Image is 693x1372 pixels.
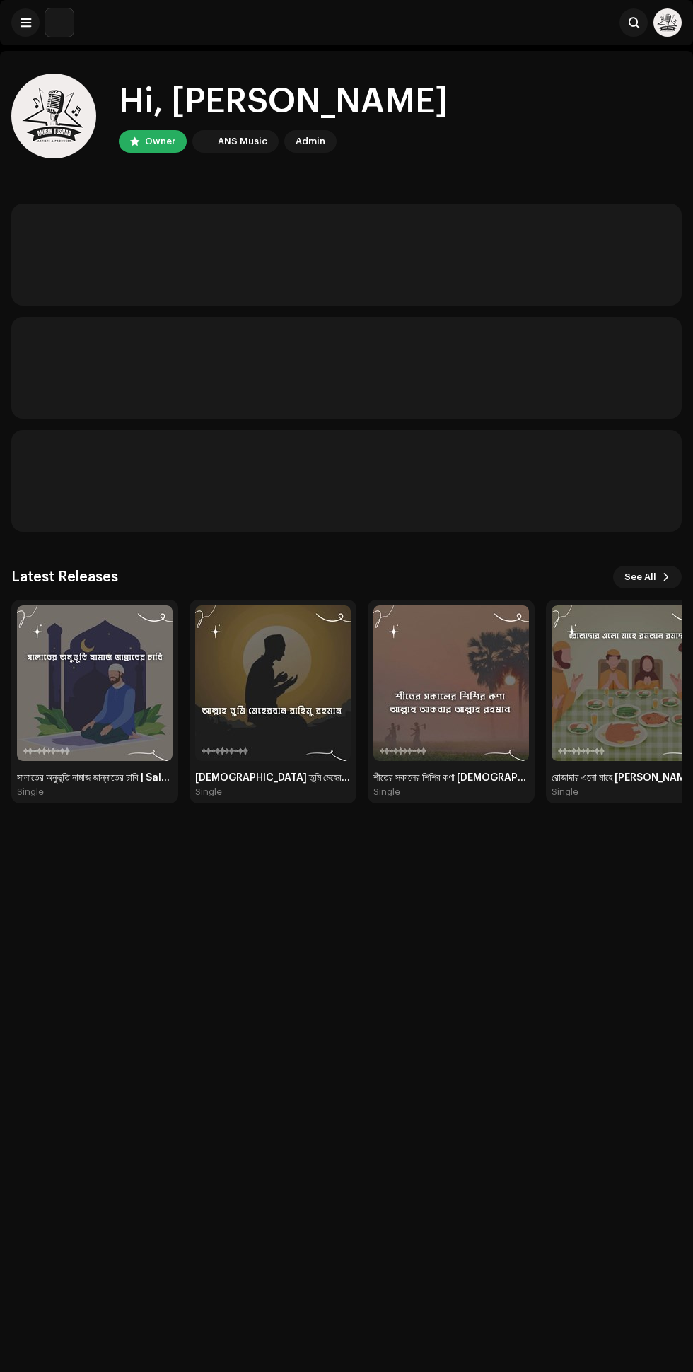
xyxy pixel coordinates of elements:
[624,563,656,591] span: See All
[195,133,212,150] img: bb356b9b-6e90-403f-adc8-c282c7c2e227
[195,605,351,761] img: 47c5ef93-4cc3-4a70-8e77-ad45c0e6993d
[17,605,173,761] img: 597cb2f5-8793-42f6-8b18-a3fec9a1ddea
[218,133,267,150] div: ANS Music
[613,566,682,588] button: See All
[296,133,325,150] div: Admin
[11,74,96,158] img: a3b58592-8f94-41f6-b843-8b633b9995a6
[11,566,118,588] h3: Latest Releases
[119,79,448,124] div: Hi, [PERSON_NAME]
[195,786,222,798] div: Single
[145,133,175,150] div: Owner
[195,772,351,784] div: [DEMOGRAPHIC_DATA] তুমি মেহেরবান [PERSON_NAME] | Allah Tumi Meherban [PERSON_NAME]
[17,772,173,784] div: সালাতের অনুভূতি নামাজ জান্নাতের চাবি | Salat Er Onubhuti Namaz Jannat Er Cabi
[17,786,44,798] div: Single
[552,786,578,798] div: Single
[373,772,529,784] div: শীতের সকালের শিশির কণা [DEMOGRAPHIC_DATA][PERSON_NAME][DEMOGRAPHIC_DATA] | Shiter Sokaler [PERSON...
[373,605,529,761] img: 3fed0f2b-41ae-4fcb-b67f-c0967bca000d
[45,8,74,37] img: bb356b9b-6e90-403f-adc8-c282c7c2e227
[653,8,682,37] img: a3b58592-8f94-41f6-b843-8b633b9995a6
[373,786,400,798] div: Single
